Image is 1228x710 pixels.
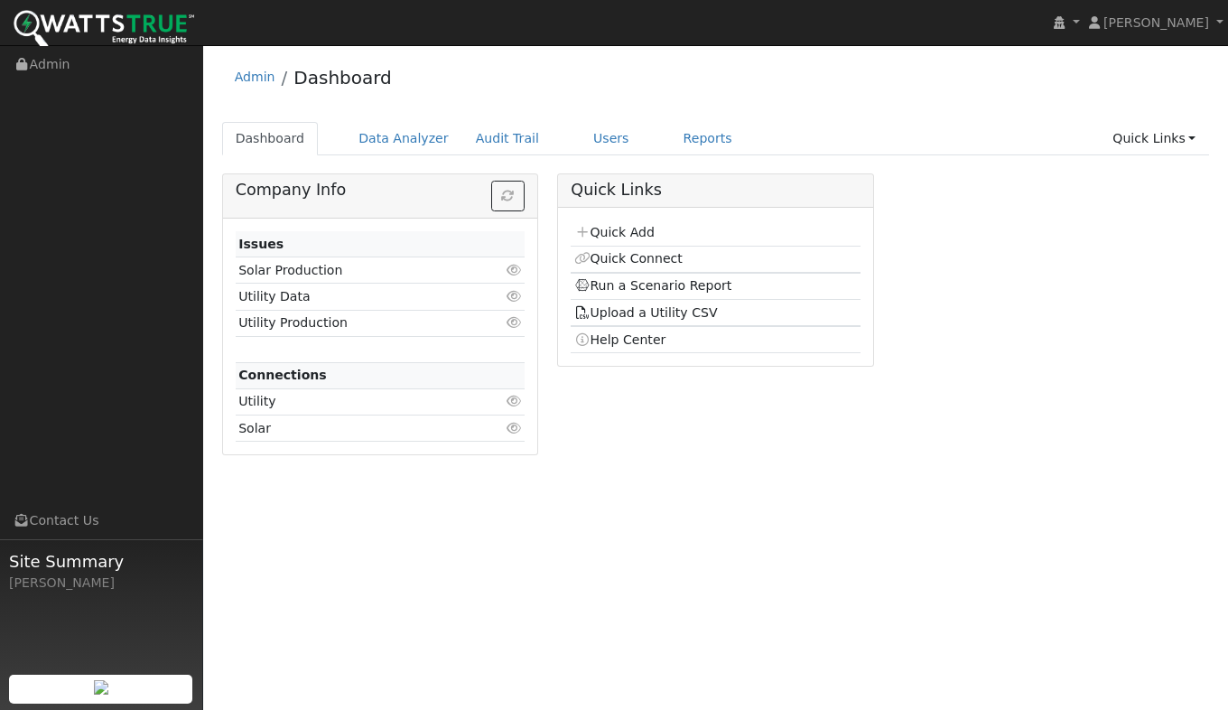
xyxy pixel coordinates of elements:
[574,305,718,320] a: Upload a Utility CSV
[222,122,319,155] a: Dashboard
[236,388,479,415] td: Utility
[9,574,193,593] div: [PERSON_NAME]
[506,290,522,303] i: Click to view
[670,122,746,155] a: Reports
[574,225,655,239] a: Quick Add
[14,10,194,51] img: WattsTrue
[236,310,479,336] td: Utility Production
[574,332,666,347] a: Help Center
[238,368,327,382] strong: Connections
[236,416,479,442] td: Solar
[238,237,284,251] strong: Issues
[1103,15,1209,30] span: [PERSON_NAME]
[9,549,193,574] span: Site Summary
[574,251,683,266] a: Quick Connect
[236,257,479,284] td: Solar Production
[94,680,108,695] img: retrieve
[506,316,522,329] i: Click to view
[293,67,392,89] a: Dashboard
[345,122,462,155] a: Data Analyzer
[506,422,522,434] i: Click to view
[236,181,525,200] h5: Company Info
[571,181,860,200] h5: Quick Links
[506,264,522,276] i: Click to view
[236,284,479,310] td: Utility Data
[1099,122,1209,155] a: Quick Links
[580,122,643,155] a: Users
[574,278,732,293] a: Run a Scenario Report
[462,122,553,155] a: Audit Trail
[235,70,275,84] a: Admin
[506,395,522,407] i: Click to view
